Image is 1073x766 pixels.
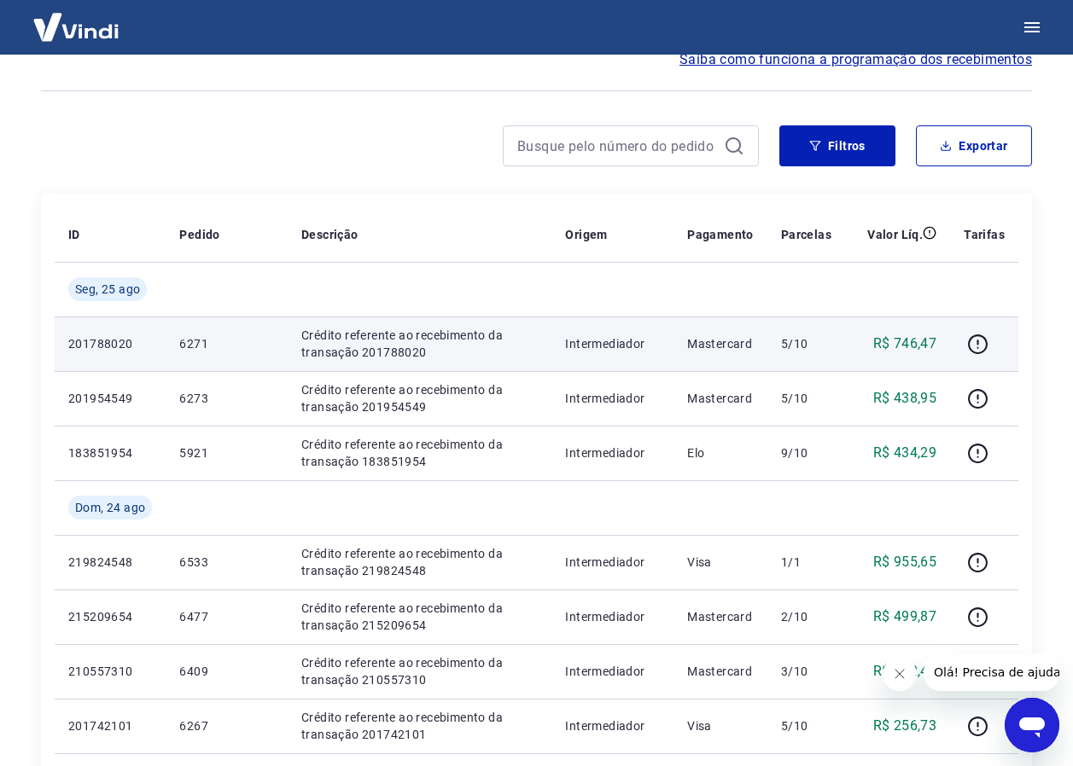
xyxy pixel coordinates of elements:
[68,608,152,625] p: 215209654
[179,390,274,407] p: 6273
[679,49,1032,70] a: Saiba como funciona a programação dos recebimentos
[565,226,607,243] p: Origem
[179,608,274,625] p: 6477
[301,600,538,634] p: Crédito referente ao recebimento da transação 215209654
[301,545,538,579] p: Crédito referente ao recebimento da transação 219824548
[68,444,152,461] p: 183851954
[68,226,80,243] p: ID
[916,125,1032,166] button: Exportar
[517,133,717,159] input: Busque pelo número do pedido
[873,443,937,463] p: R$ 434,29
[781,444,831,461] p: 9/10
[68,390,152,407] p: 201954549
[867,226,923,243] p: Valor Líq.
[301,654,538,688] p: Crédito referente ao recebimento da transação 210557310
[779,125,895,166] button: Filtros
[873,334,937,354] p: R$ 746,47
[68,663,152,680] p: 210557310
[873,552,937,572] p: R$ 955,65
[301,226,359,243] p: Descrição
[924,653,1059,691] iframe: Mensagem da empresa
[10,12,143,26] span: Olá! Precisa de ajuda?
[68,335,152,352] p: 201788020
[68,554,152,571] p: 219824548
[75,281,140,298] span: Seg, 25 ago
[1005,698,1059,752] iframe: Botão para abrir a janela de mensagens
[687,554,754,571] p: Visa
[301,327,538,361] p: Crédito referente ao recebimento da transação 201788020
[687,663,754,680] p: Mastercard
[179,444,274,461] p: 5921
[781,335,831,352] p: 5/10
[565,390,660,407] p: Intermediador
[565,663,660,680] p: Intermediador
[873,388,937,409] p: R$ 438,95
[179,335,274,352] p: 6271
[687,390,754,407] p: Mastercard
[687,226,754,243] p: Pagamento
[687,608,754,625] p: Mastercard
[873,716,937,736] p: R$ 256,73
[301,436,538,470] p: Crédito referente ao recebimento da transação 183851954
[75,499,145,516] span: Dom, 24 ago
[565,335,660,352] p: Intermediador
[687,444,754,461] p: Elo
[565,608,660,625] p: Intermediador
[873,661,937,682] p: R$ 872,46
[781,608,831,625] p: 2/10
[565,554,660,571] p: Intermediador
[301,381,538,415] p: Crédito referente ao recebimento da transação 201954549
[565,444,660,461] p: Intermediador
[781,554,831,571] p: 1/1
[20,1,131,53] img: Vindi
[565,717,660,734] p: Intermediador
[179,663,274,680] p: 6409
[179,554,274,571] p: 6533
[68,717,152,734] p: 201742101
[781,717,831,734] p: 5/10
[781,226,831,243] p: Parcelas
[781,390,831,407] p: 5/10
[179,226,219,243] p: Pedido
[883,657,917,691] iframe: Fechar mensagem
[687,717,754,734] p: Visa
[964,226,1005,243] p: Tarifas
[301,709,538,743] p: Crédito referente ao recebimento da transação 201742101
[873,606,937,627] p: R$ 499,87
[687,335,754,352] p: Mastercard
[781,663,831,680] p: 3/10
[179,717,274,734] p: 6267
